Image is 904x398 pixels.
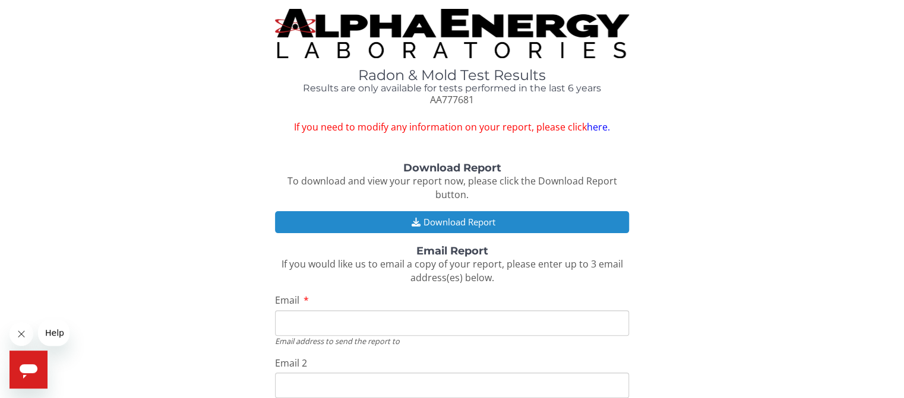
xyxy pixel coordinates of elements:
span: Email 2 [275,356,307,370]
span: If you need to modify any information on your report, please click [275,120,630,134]
strong: Download Report [403,161,501,174]
div: Email address to send the report to [275,336,630,346]
img: TightCrop.jpg [275,9,630,58]
a: here. [587,120,610,133]
strong: Email Report [416,244,488,257]
button: Download Report [275,211,630,233]
span: Email [275,294,299,307]
iframe: Message from company [38,320,69,346]
span: To download and view your report now, please click the Download Report button. [287,174,617,201]
h1: Radon & Mold Test Results [275,68,630,83]
iframe: Close message [10,322,33,346]
span: AA777681 [430,93,474,106]
h4: Results are only available for tests performed in the last 6 years [275,83,630,94]
span: If you would like us to email a copy of your report, please enter up to 3 email address(es) below. [281,257,622,284]
iframe: Button to launch messaging window [10,351,48,389]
